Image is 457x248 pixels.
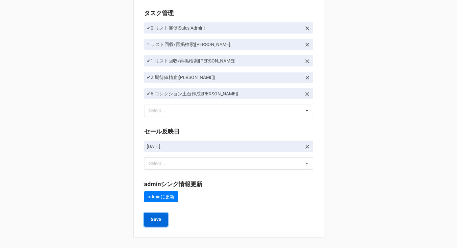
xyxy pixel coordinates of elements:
p: ✔︎1.リスト回収/再掲検索|[PERSON_NAME]| [147,58,301,64]
button: Save [144,213,168,227]
p: [DATE] [147,143,301,150]
label: セール反映日 [144,127,180,136]
p: ✔︎0.リスト催促|Sales Admin| [147,25,301,31]
p: 1.リスト回収/再掲検索|[PERSON_NAME]| [147,41,301,48]
div: Select ... [147,160,176,167]
a: adminに更新 [144,191,178,202]
label: タスク管理 [144,9,174,18]
p: ✔︎2.期待値精査|[PERSON_NAME]| [147,74,301,81]
b: adminシンク情報更新 [144,181,202,187]
b: Save [151,216,161,223]
div: Select ... [147,107,176,114]
p: ✔︎6.コレクション土台作成|[PERSON_NAME]| [147,90,301,97]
